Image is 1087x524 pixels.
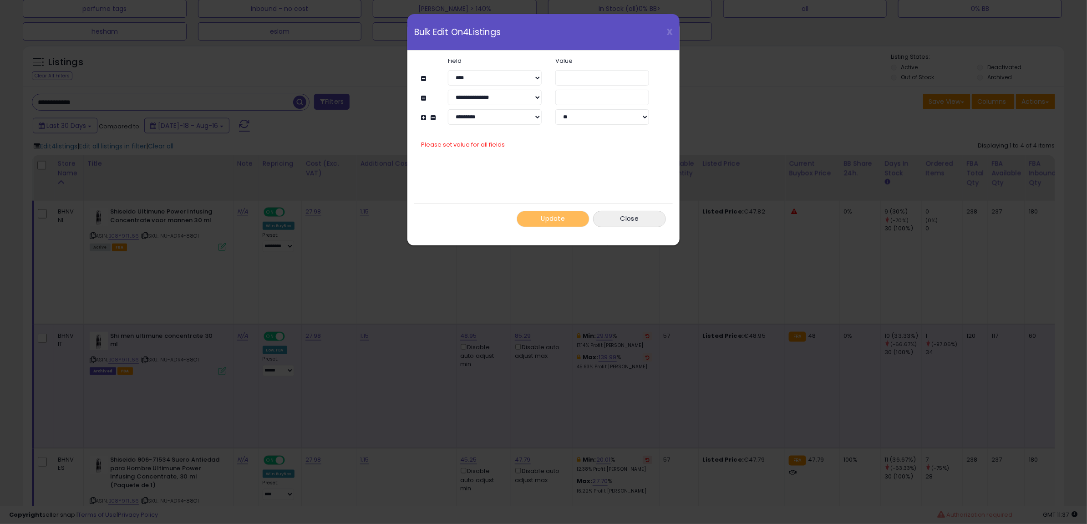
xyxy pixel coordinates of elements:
[549,58,656,64] label: Value
[541,214,565,223] span: Update
[441,58,549,64] label: Field
[666,25,673,38] span: X
[421,140,505,149] span: Please set value for all fields
[414,28,501,36] span: Bulk Edit On 4 Listings
[593,211,666,227] button: Close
